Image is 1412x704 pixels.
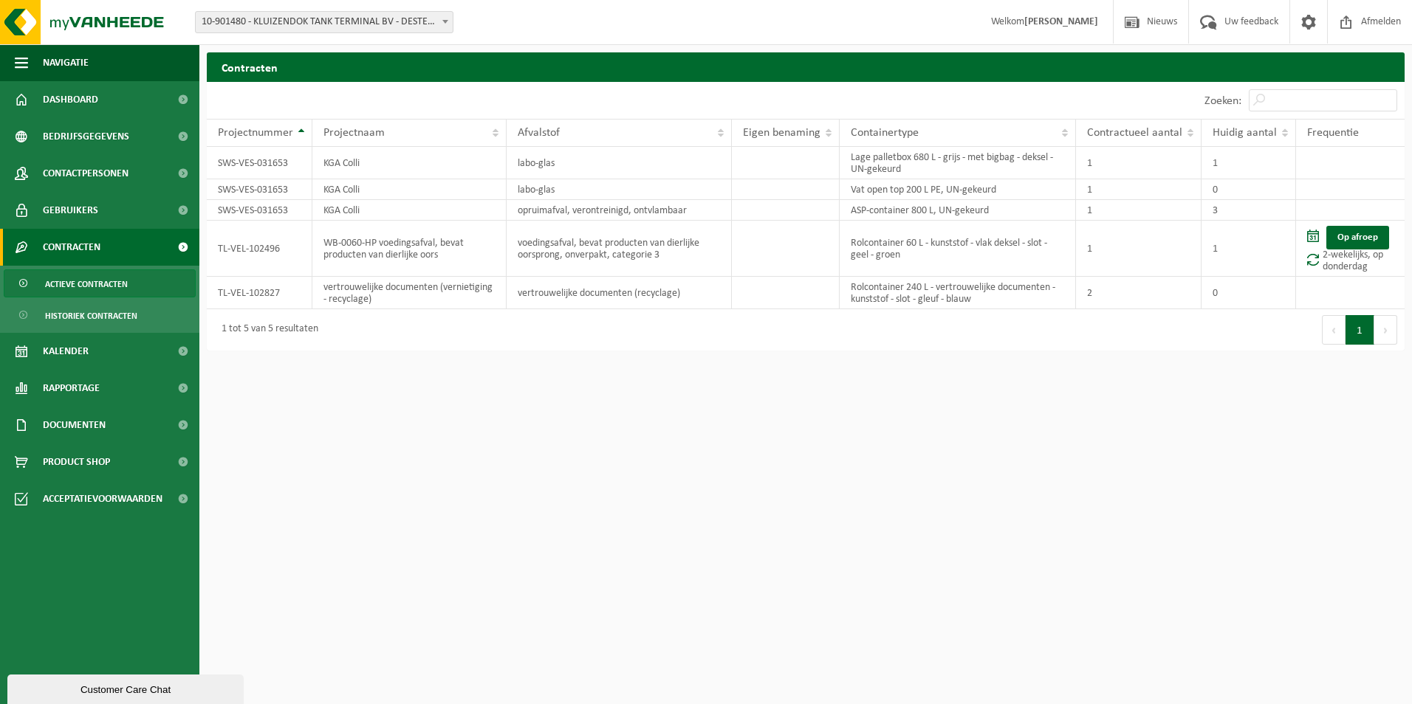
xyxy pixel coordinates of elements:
[507,179,733,200] td: labo-glas
[1202,147,1296,179] td: 1
[1076,147,1202,179] td: 1
[1346,315,1374,345] button: 1
[507,147,733,179] td: labo-glas
[507,277,733,309] td: vertrouwelijke documenten (recyclage)
[507,221,733,277] td: voedingsafval, bevat producten van dierlijke oorsprong, onverpakt, categorie 3
[840,179,1076,200] td: Vat open top 200 L PE, UN-gekeurd
[840,277,1076,309] td: Rolcontainer 240 L - vertrouwelijke documenten - kunststof - slot - gleuf - blauw
[214,317,318,343] div: 1 tot 5 van 5 resultaten
[43,81,98,118] span: Dashboard
[195,11,453,33] span: 10-901480 - KLUIZENDOK TANK TERMINAL BV - DESTELDONK
[1076,277,1202,309] td: 2
[43,370,100,407] span: Rapportage
[207,147,312,179] td: SWS-VES-031653
[323,127,385,139] span: Projectnaam
[43,44,89,81] span: Navigatie
[4,269,196,297] a: Actieve contracten
[1202,200,1296,221] td: 3
[1076,179,1202,200] td: 1
[312,277,507,309] td: vertrouwelijke documenten (vernietiging - recyclage)
[312,179,507,200] td: KGA Colli
[207,52,1405,81] h2: Contracten
[207,179,312,200] td: SWS-VES-031653
[1202,221,1296,277] td: 1
[851,127,919,139] span: Containertype
[840,147,1076,179] td: Lage palletbox 680 L - grijs - met bigbag - deksel - UN-gekeurd
[312,200,507,221] td: KGA Colli
[43,333,89,370] span: Kalender
[4,301,196,329] a: Historiek contracten
[1204,95,1241,107] label: Zoeken:
[1202,179,1296,200] td: 0
[1213,127,1277,139] span: Huidig aantal
[1322,315,1346,345] button: Previous
[1076,221,1202,277] td: 1
[45,302,137,330] span: Historiek contracten
[507,200,733,221] td: opruimafval, verontreinigd, ontvlambaar
[196,12,453,32] span: 10-901480 - KLUIZENDOK TANK TERMINAL BV - DESTELDONK
[312,147,507,179] td: KGA Colli
[43,118,129,155] span: Bedrijfsgegevens
[7,672,247,704] iframe: chat widget
[43,229,100,266] span: Contracten
[1087,127,1182,139] span: Contractueel aantal
[518,127,560,139] span: Afvalstof
[743,127,820,139] span: Eigen benaming
[1024,16,1098,27] strong: [PERSON_NAME]
[1307,127,1359,139] span: Frequentie
[1076,200,1202,221] td: 1
[207,277,312,309] td: TL-VEL-102827
[1374,315,1397,345] button: Next
[43,192,98,229] span: Gebruikers
[43,444,110,480] span: Product Shop
[1202,277,1296,309] td: 0
[43,480,162,517] span: Acceptatievoorwaarden
[45,270,128,298] span: Actieve contracten
[1326,226,1389,249] a: Op afroep
[312,221,507,277] td: WB-0060-HP voedingsafval, bevat producten van dierlijke oors
[207,221,312,277] td: TL-VEL-102496
[840,221,1076,277] td: Rolcontainer 60 L - kunststof - vlak deksel - slot - geel - groen
[1296,221,1405,277] td: 2-wekelijks, op donderdag
[218,127,293,139] span: Projectnummer
[43,155,128,192] span: Contactpersonen
[840,200,1076,221] td: ASP-container 800 L, UN-gekeurd
[207,200,312,221] td: SWS-VES-031653
[43,407,106,444] span: Documenten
